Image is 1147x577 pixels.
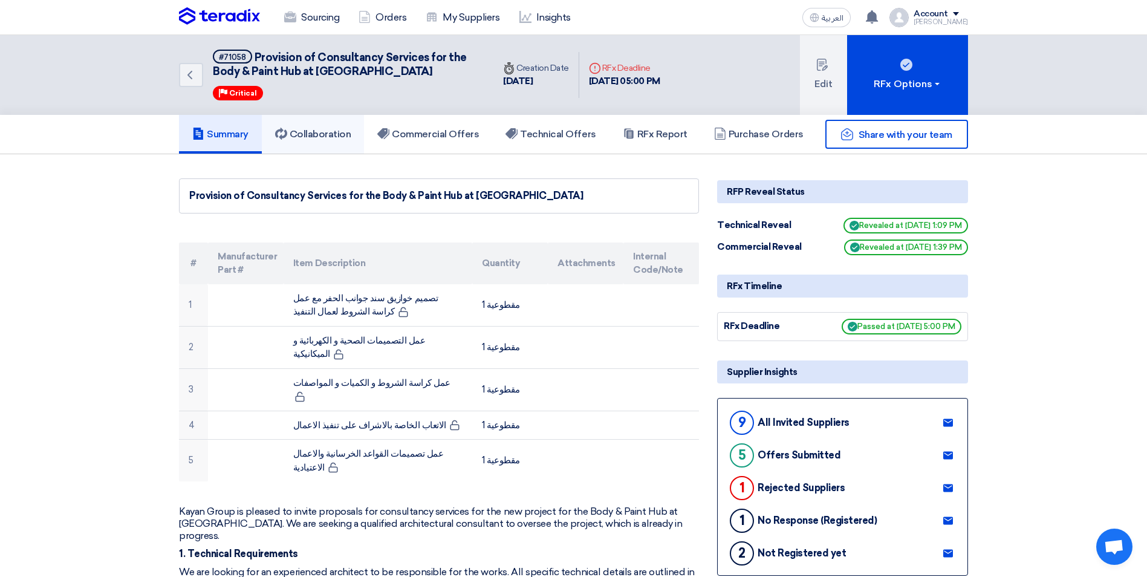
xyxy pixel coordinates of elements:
th: Internal Code/Note [623,243,699,284]
button: Edit [800,35,847,115]
h5: Summary [192,128,249,140]
div: Open chat [1096,529,1132,565]
td: عمل التصميمات الصحية و الكهربائية و الميكانيكية [284,326,472,368]
span: Passed at [DATE] 5:00 PM [842,319,961,334]
div: 2 [730,541,754,566]
div: RFx Deadline [589,62,660,74]
div: Technical Reveal [717,218,808,232]
p: Kayan Group is pleased to invite proposals for consultancy services for the new project for the B... [179,506,699,542]
a: Collaboration [262,115,365,154]
div: Commercial Reveal [717,240,808,254]
td: عمل كراسة الشروط و الكميات و المواصفات [284,368,472,411]
div: 9 [730,411,754,435]
h5: Purchase Orders [714,128,804,140]
th: Item Description [284,243,472,284]
span: Provision of Consultancy Services for the Body & Paint Hub at [GEOGRAPHIC_DATA] [213,51,467,78]
div: RFP Reveal Status [717,180,968,203]
div: RFx Deadline [724,319,814,333]
div: RFx Timeline [717,275,968,298]
a: Purchase Orders [701,115,817,154]
div: [PERSON_NAME] [914,19,968,25]
td: عمل تصميمات القواعد الخرسانية والاعمال الاعتيادية [284,440,472,482]
div: [DATE] [503,74,569,88]
a: Sourcing [275,4,349,31]
a: Technical Offers [492,115,609,154]
img: profile_test.png [889,8,909,27]
th: Attachments [548,243,623,284]
div: Rejected Suppliers [758,482,845,494]
th: Manufacturer Part # [208,243,284,284]
td: 4 [179,411,208,440]
span: العربية [822,14,843,22]
td: 1 مقطوعية [472,284,548,327]
button: RFx Options [847,35,968,115]
div: RFx Options [874,77,942,91]
td: 1 مقطوعية [472,440,548,482]
div: #71058 [219,53,246,61]
span: Critical [229,89,257,97]
a: Commercial Offers [364,115,492,154]
th: Quantity [472,243,548,284]
td: الاتعاب الخاصة بالاشراف على تنفيذ الاعمال [284,411,472,440]
h5: Technical Offers [505,128,596,140]
td: 2 [179,326,208,368]
div: [DATE] 05:00 PM [589,74,660,88]
div: Offers Submitted [758,449,840,461]
h5: Collaboration [275,128,351,140]
td: 1 مقطوعية [472,368,548,411]
div: Provision of Consultancy Services for the Body & Paint Hub at [GEOGRAPHIC_DATA] [189,189,689,203]
span: Share with your team [859,129,952,140]
div: No Response (Registered) [758,515,877,526]
div: All Invited Suppliers [758,417,850,428]
td: 1 مقطوعية [472,326,548,368]
div: Creation Date [503,62,569,74]
a: RFx Report [609,115,701,154]
td: 5 [179,440,208,482]
td: 1 [179,284,208,327]
h5: RFx Report [623,128,687,140]
div: 1 [730,509,754,533]
strong: 1. Technical Requirements [179,548,298,559]
a: Insights [510,4,580,31]
button: العربية [802,8,851,27]
td: تصميم خوازيق سند جوانب الحفر مع عمل كراسة الشروط لعمال التنفيذ [284,284,472,327]
div: Supplier Insights [717,360,968,383]
div: Account [914,9,948,19]
img: Teradix logo [179,7,260,25]
div: 5 [730,443,754,468]
a: My Suppliers [416,4,509,31]
a: Orders [349,4,416,31]
th: # [179,243,208,284]
a: Summary [179,115,262,154]
h5: Provision of Consultancy Services for the Body & Paint Hub at Abu Rawash [213,50,479,79]
td: 3 [179,368,208,411]
div: 1 [730,476,754,500]
span: Revealed at [DATE] 1:39 PM [844,240,968,255]
h5: Commercial Offers [377,128,479,140]
div: Not Registered yet [758,547,846,559]
span: Revealed at [DATE] 1:09 PM [843,218,968,233]
td: 1 مقطوعية [472,411,548,440]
